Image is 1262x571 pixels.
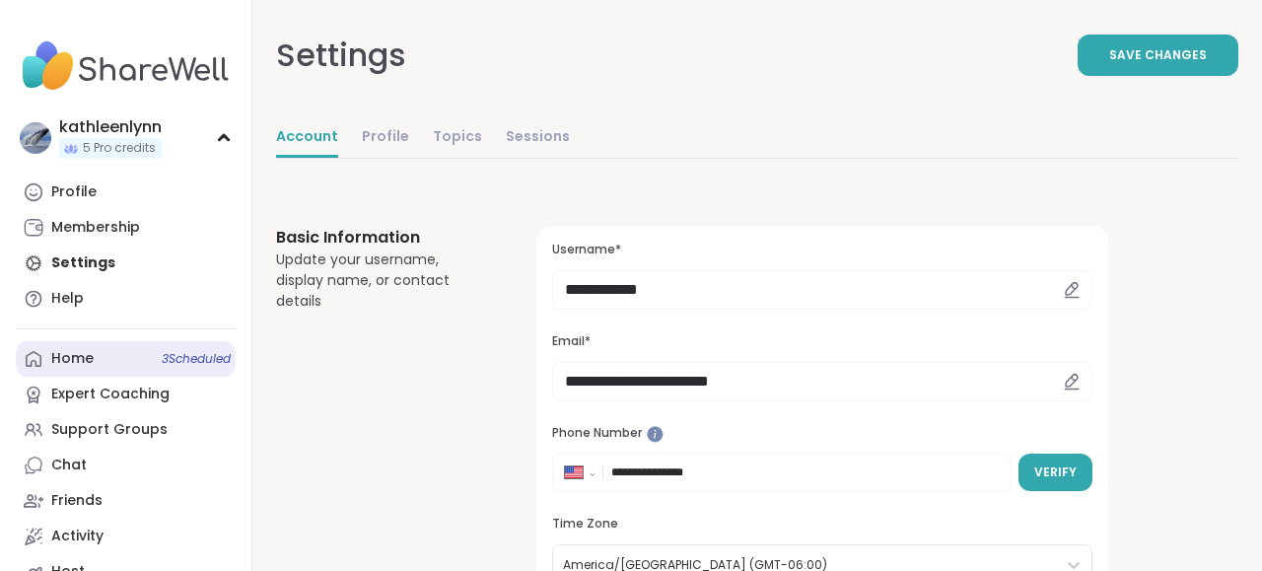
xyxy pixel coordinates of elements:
button: Save Changes [1078,35,1238,76]
div: Activity [51,527,104,546]
iframe: Spotlight [647,426,664,443]
div: Friends [51,491,103,511]
img: kathleenlynn [20,122,51,154]
div: Home [51,349,94,369]
span: 3 Scheduled [162,351,231,367]
a: Topics [433,118,482,158]
a: Expert Coaching [16,377,236,412]
div: Help [51,289,84,309]
a: Friends [16,483,236,519]
div: kathleenlynn [59,116,162,138]
div: Support Groups [51,420,168,440]
a: Membership [16,210,236,246]
a: Support Groups [16,412,236,448]
h3: Basic Information [276,226,489,250]
a: Home3Scheduled [16,341,236,377]
h3: Time Zone [552,516,1092,533]
span: Save Changes [1109,46,1207,64]
div: Profile [51,182,97,202]
div: Settings [276,32,406,79]
div: Chat [51,456,87,475]
a: Profile [362,118,409,158]
h3: Username* [552,242,1092,258]
a: Sessions [506,118,570,158]
a: Activity [16,519,236,554]
div: Update your username, display name, or contact details [276,250,489,312]
a: Help [16,281,236,317]
button: Verify [1018,454,1092,491]
img: ShareWell Nav Logo [16,32,236,101]
a: Profile [16,175,236,210]
span: Verify [1034,464,1077,481]
a: Account [276,118,338,158]
div: Membership [51,218,140,238]
a: Chat [16,448,236,483]
h3: Email* [552,333,1092,350]
div: Expert Coaching [51,385,170,404]
span: 5 Pro credits [83,140,156,157]
h3: Phone Number [552,425,1092,442]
